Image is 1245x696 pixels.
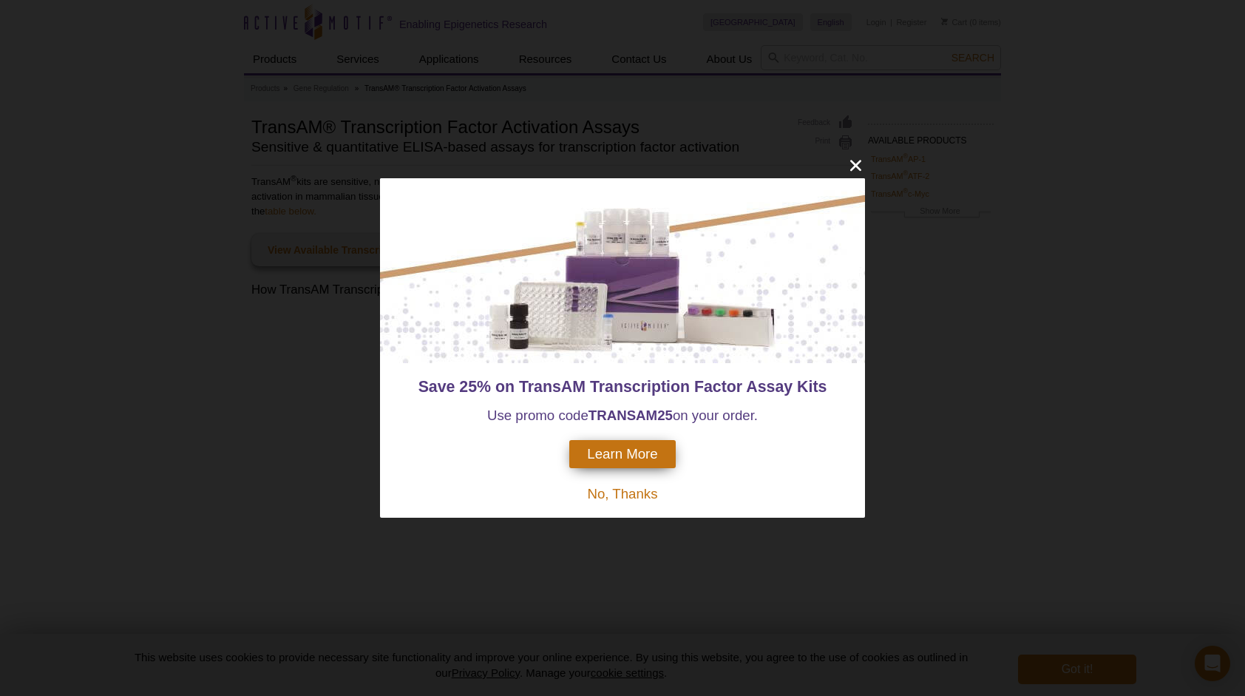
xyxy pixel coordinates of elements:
span: Save 25% on TransAM Transcription Factor Assay Kits [418,378,827,396]
button: close [847,156,865,175]
strong: TRANSAM [588,408,657,423]
strong: 25 [657,408,673,423]
span: Learn More [587,446,657,462]
span: No, Thanks [587,486,657,501]
span: Use promo code on your order. [487,408,758,423]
